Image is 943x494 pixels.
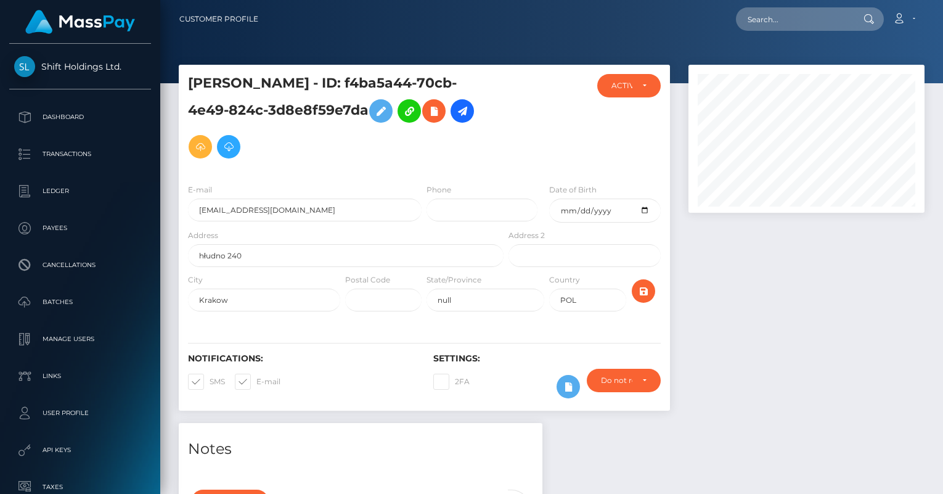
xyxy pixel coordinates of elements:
[188,353,415,364] h6: Notifications:
[179,6,258,32] a: Customer Profile
[14,367,146,385] p: Links
[188,184,212,196] label: E-mail
[451,99,474,123] a: Initiate Payout
[9,324,151,355] a: Manage Users
[9,435,151,466] a: API Keys
[235,374,280,390] label: E-mail
[25,10,135,34] img: MassPay Logo
[427,274,481,286] label: State/Province
[549,184,597,196] label: Date of Birth
[601,376,632,385] div: Do not require
[736,7,852,31] input: Search...
[9,213,151,244] a: Payees
[188,374,225,390] label: SMS
[9,102,151,133] a: Dashboard
[508,230,545,241] label: Address 2
[433,353,660,364] h6: Settings:
[433,374,470,390] label: 2FA
[14,182,146,200] p: Ledger
[549,274,580,286] label: Country
[14,145,146,163] p: Transactions
[14,330,146,348] p: Manage Users
[345,274,390,286] label: Postal Code
[14,441,146,459] p: API Keys
[9,139,151,170] a: Transactions
[9,176,151,207] a: Ledger
[9,361,151,392] a: Links
[188,74,497,165] h5: [PERSON_NAME] - ID: f4ba5a44-70cb-4e49-824c-3d8e8f59e7da
[14,108,146,126] p: Dashboard
[587,369,660,392] button: Do not require
[9,61,151,72] span: Shift Holdings Ltd.
[14,219,146,237] p: Payees
[188,274,203,286] label: City
[14,404,146,422] p: User Profile
[14,256,146,274] p: Cancellations
[188,230,218,241] label: Address
[9,287,151,318] a: Batches
[597,74,661,97] button: ACTIVE
[9,398,151,429] a: User Profile
[427,184,451,196] label: Phone
[14,293,146,311] p: Batches
[14,56,35,77] img: Shift Holdings Ltd.
[9,250,151,281] a: Cancellations
[188,438,533,460] h4: Notes
[611,81,632,91] div: ACTIVE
